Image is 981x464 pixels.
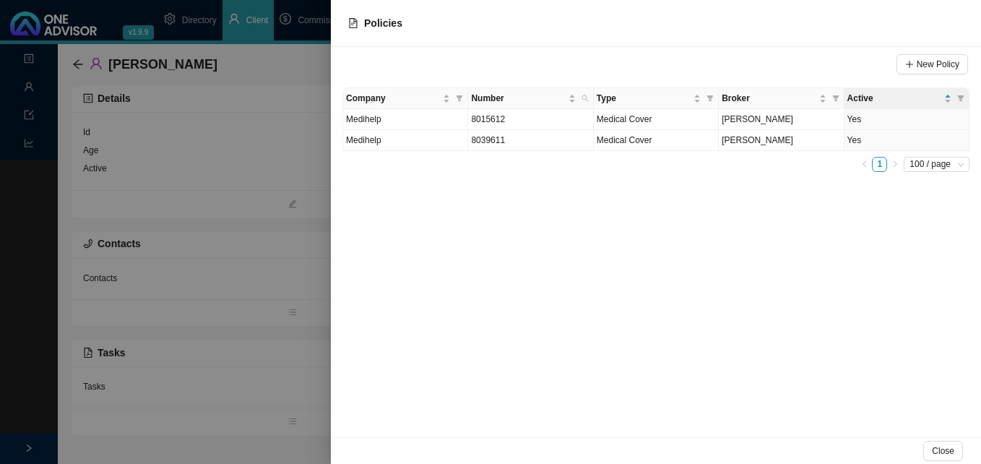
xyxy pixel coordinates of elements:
span: Policies [364,17,402,29]
span: 8015612 [471,114,505,124]
span: file-text [348,18,358,28]
li: 1 [872,157,887,172]
th: Broker [719,88,844,109]
span: Active [847,91,941,106]
span: [PERSON_NAME] [722,114,793,124]
td: Yes [844,109,969,130]
button: right [887,157,902,172]
button: New Policy [896,54,968,74]
th: Number [468,88,593,109]
th: Type [594,88,719,109]
span: Medihelp [346,114,381,124]
span: Broker [722,91,816,106]
th: Company [343,88,468,109]
span: filter [954,88,967,108]
span: Medihelp [346,135,381,145]
span: search [582,95,589,102]
span: filter [704,88,717,108]
span: Number [471,91,565,106]
span: right [891,160,899,168]
td: Yes [844,130,969,151]
button: Close [923,441,963,461]
div: Page Size [904,157,969,172]
span: plus [905,60,914,69]
span: filter [832,95,839,102]
span: filter [706,95,714,102]
span: Close [932,444,954,458]
span: [PERSON_NAME] [722,135,793,145]
span: filter [957,95,964,102]
span: Type [597,91,691,106]
li: Next Page [887,157,902,172]
a: 1 [873,158,886,171]
span: New Policy [917,57,959,72]
span: filter [829,88,842,108]
span: left [861,160,868,168]
span: Medical Cover [597,135,652,145]
span: 8039611 [471,135,505,145]
span: filter [453,88,466,108]
span: Medical Cover [597,114,652,124]
button: left [857,157,872,172]
span: 100 / page [909,158,964,171]
span: search [579,88,592,108]
li: Previous Page [857,157,872,172]
span: Company [346,91,440,106]
span: filter [456,95,463,102]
